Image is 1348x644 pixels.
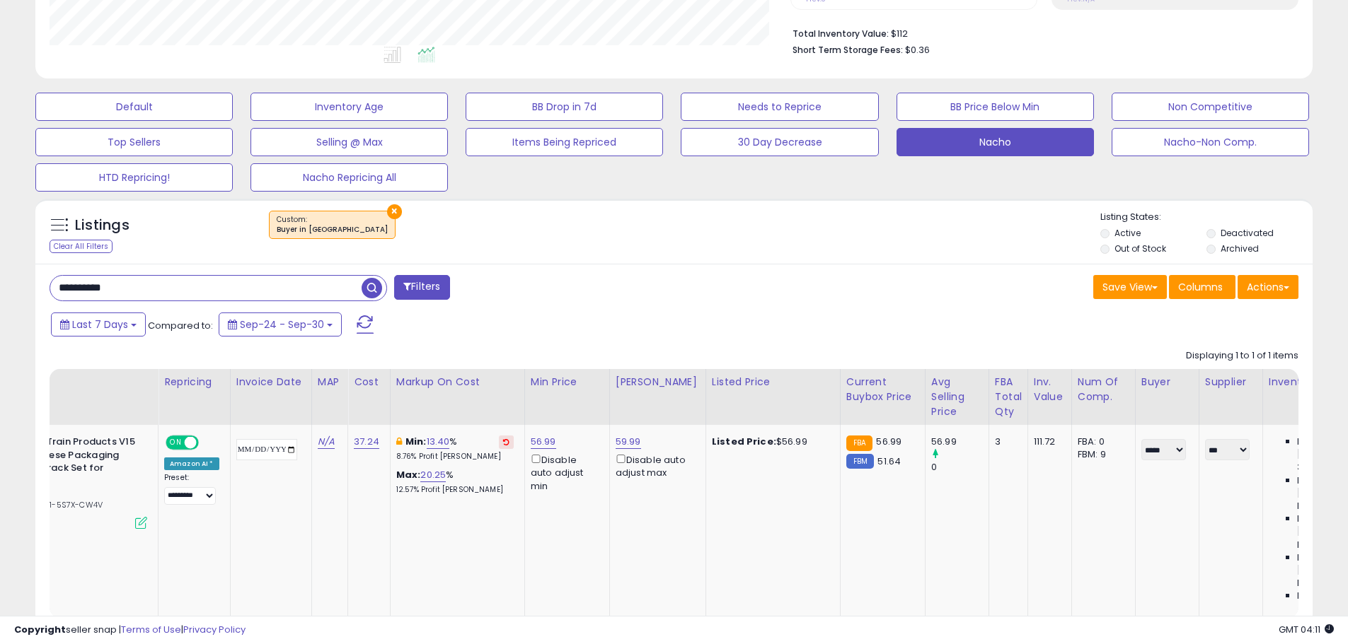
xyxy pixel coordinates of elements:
div: Listed Price [712,375,834,390]
div: Repricing [164,375,224,390]
label: Deactivated [1221,227,1274,239]
div: FBA: 0 [1078,435,1124,448]
button: × [387,204,402,219]
div: Current Buybox Price [846,375,919,404]
span: N/A [1297,577,1314,590]
div: 111.72 [1034,435,1061,448]
button: Needs to Reprice [681,93,878,121]
div: % [396,469,514,495]
div: Displaying 1 to 1 of 1 items [1186,349,1298,363]
div: seller snap | | [14,623,246,637]
span: ON [167,437,185,449]
span: Columns [1178,280,1223,294]
button: Filters [394,275,449,300]
button: BB Price Below Min [897,93,1094,121]
div: 56.99 [931,435,989,448]
label: Archived [1221,242,1259,254]
button: Top Sellers [35,128,233,156]
div: Invoice Date [236,375,306,390]
th: CSV column name: cust_attr_3_Invoice Date [230,369,311,425]
span: 56.99 [876,435,901,448]
button: Sep-24 - Sep-30 [219,312,342,336]
button: Last 7 Days [51,312,146,336]
button: Selling @ Max [250,128,448,156]
div: $56.99 [712,435,829,448]
a: Terms of Use [121,623,181,636]
small: FBA [846,435,872,451]
span: Custom: [277,214,388,235]
p: 12.57% Profit [PERSON_NAME] [396,485,514,495]
div: Inv. value [1034,375,1066,404]
div: Disable auto adjust max [616,452,695,479]
a: 59.99 [616,435,641,449]
b: Max: [396,468,421,481]
div: Supplier [1205,375,1257,390]
div: Amazon AI * [164,457,219,470]
a: N/A [318,435,335,449]
label: Active [1114,227,1141,239]
span: N/A [1297,500,1314,513]
b: Listed Price: [712,435,776,448]
div: Buyer [1141,375,1193,390]
div: Markup on Cost [396,375,519,390]
button: 30 Day Decrease [681,128,878,156]
a: 37.24 [354,435,379,449]
div: FBA Total Qty [995,375,1022,419]
b: Total Inventory Value: [793,28,889,40]
div: [PERSON_NAME] [616,375,700,390]
span: 2025-10-10 04:11 GMT [1279,623,1334,636]
div: Num of Comp. [1078,375,1129,404]
p: Listing States: [1100,211,1313,224]
button: Nacho Repricing All [250,163,448,192]
th: CSV column name: cust_attr_2_Supplier [1199,369,1262,425]
span: Last 7 Days [72,317,128,332]
th: CSV column name: cust_attr_1_Buyer [1135,369,1199,425]
button: Nacho-Non Comp. [1112,128,1309,156]
li: $112 [793,24,1288,41]
div: Cost [354,375,384,390]
div: % [396,435,514,462]
div: FBM: 9 [1078,448,1124,461]
span: $0.36 [905,43,930,57]
button: Inventory Age [250,93,448,121]
span: 3 [1297,461,1303,474]
button: Non Competitive [1112,93,1309,121]
strong: Copyright [14,623,66,636]
span: | SKU: O1-5S7X-CW4V [13,499,103,510]
div: Min Price [531,375,604,390]
div: MAP [318,375,342,390]
span: 51.64 [877,455,901,468]
span: N/A [1297,539,1314,551]
a: 20.25 [420,468,446,482]
a: Privacy Policy [183,623,246,636]
small: FBM [846,454,874,469]
div: 0 [931,461,989,474]
div: Buyer in [GEOGRAPHIC_DATA] [277,225,388,235]
th: The percentage added to the cost of goods (COGS) that forms the calculator for Min & Max prices. [390,369,524,425]
b: Short Term Storage Fees: [793,44,903,56]
div: Disable auto adjust min [531,452,599,493]
label: Out of Stock [1114,242,1166,254]
div: Preset: [164,473,219,505]
button: Items Being Repriced [466,128,663,156]
a: 56.99 [531,435,556,449]
button: Save View [1093,275,1167,299]
button: Actions [1238,275,1298,299]
div: Clear All Filters [50,240,113,253]
button: Default [35,93,233,121]
span: Sep-24 - Sep-30 [240,317,324,332]
button: HTD Repricing! [35,163,233,192]
b: Min: [405,435,427,448]
h5: Listings [75,216,129,235]
div: 3 [995,435,1017,448]
button: Nacho [897,128,1094,156]
button: BB Drop in 7d [466,93,663,121]
button: Columns [1169,275,1235,299]
span: Compared to: [148,319,213,332]
a: 13.40 [427,435,450,449]
span: OFF [197,437,219,449]
p: 8.76% Profit [PERSON_NAME] [396,452,514,462]
div: Avg Selling Price [931,375,983,419]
